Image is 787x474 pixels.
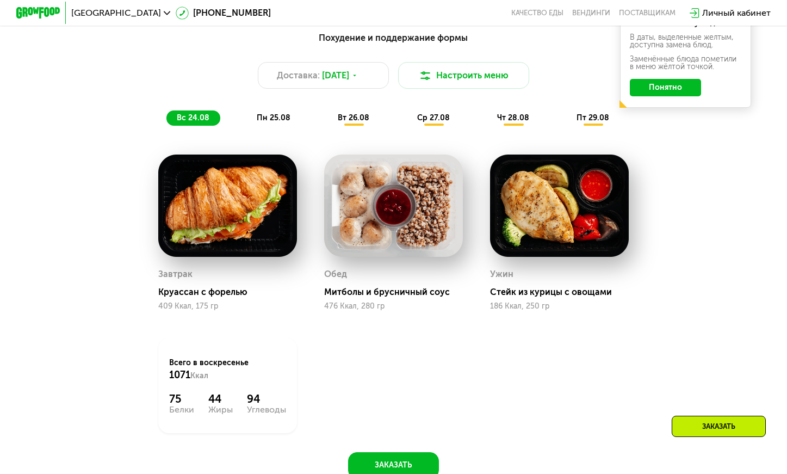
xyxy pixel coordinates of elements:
[70,31,717,45] div: Похудение и поддержание формы
[208,405,233,414] div: Жиры
[490,302,629,311] div: 186 Ккал, 250 гр
[324,302,463,311] div: 476 Ккал, 280 гр
[247,405,286,414] div: Углеводы
[417,113,450,122] span: ср 27.08
[208,392,233,405] div: 44
[398,62,529,88] button: Настроить меню
[71,9,161,17] span: [GEOGRAPHIC_DATA]
[158,302,297,311] div: 409 Ккал, 175 гр
[630,79,701,96] button: Понятно
[158,266,193,282] div: Завтрак
[577,113,609,122] span: пт 29.08
[672,416,766,437] div: Заказать
[177,113,209,122] span: вс 24.08
[277,69,320,82] span: Доставка:
[158,287,306,298] div: Круассан с форелью
[247,392,286,405] div: 94
[511,9,563,17] a: Качество еды
[630,56,741,71] div: Заменённые блюда пометили в меню жёлтой точкой.
[169,392,194,405] div: 75
[490,266,513,282] div: Ужин
[169,405,194,414] div: Белки
[338,113,369,122] span: вт 26.08
[630,20,741,27] div: Ваше меню на эту неделю
[322,69,349,82] span: [DATE]
[176,7,271,20] a: [PHONE_NUMBER]
[630,34,741,49] div: В даты, выделенные желтым, доступна замена блюд.
[190,371,208,380] span: Ккал
[497,113,529,122] span: чт 28.08
[169,369,190,381] span: 1071
[619,9,676,17] div: поставщикам
[324,266,347,282] div: Обед
[572,9,610,17] a: Вендинги
[169,358,286,381] div: Всего в воскресенье
[490,287,637,298] div: Стейк из курицы с овощами
[702,7,771,20] div: Личный кабинет
[257,113,290,122] span: пн 25.08
[324,287,472,298] div: Митболы и брусничный соус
